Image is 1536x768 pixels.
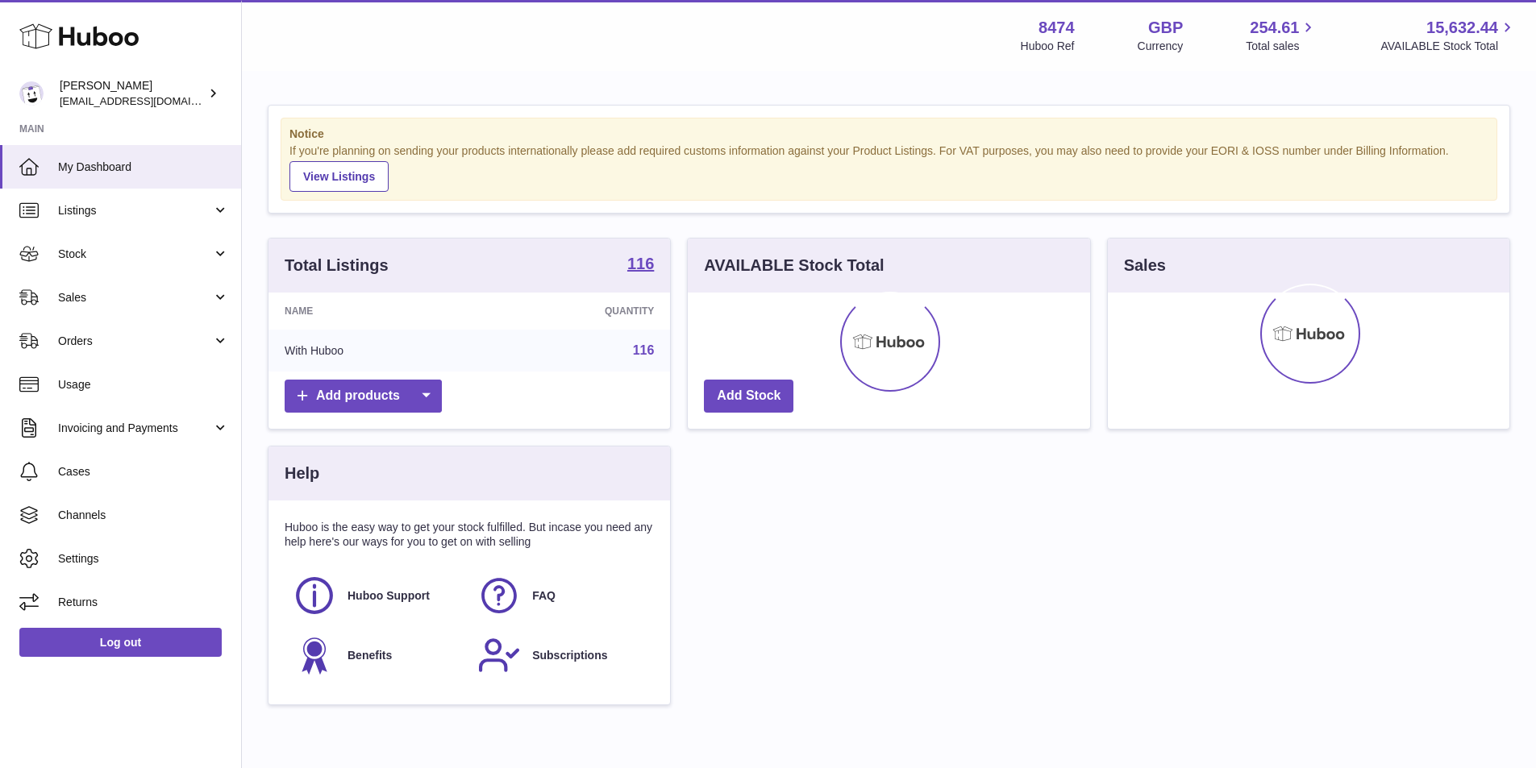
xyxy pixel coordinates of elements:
[1246,39,1317,54] span: Total sales
[1246,17,1317,54] a: 254.61 Total sales
[1148,17,1183,39] strong: GBP
[58,290,212,305] span: Sales
[19,81,44,106] img: orders@neshealth.com
[704,380,793,413] a: Add Stock
[58,551,229,567] span: Settings
[58,203,212,218] span: Listings
[58,595,229,610] span: Returns
[58,421,212,436] span: Invoicing and Payments
[1250,17,1299,39] span: 254.61
[1021,39,1075,54] div: Huboo Ref
[58,247,212,262] span: Stock
[532,648,607,663] span: Subscriptions
[477,633,646,677] a: Subscriptions
[1124,255,1166,276] h3: Sales
[348,648,392,663] span: Benefits
[285,255,389,276] h3: Total Listings
[285,463,319,484] h3: Help
[58,464,229,479] span: Cases
[58,334,212,349] span: Orders
[268,330,481,372] td: With Huboo
[1426,17,1498,39] span: 15,632.44
[1039,17,1075,39] strong: 8474
[293,633,461,677] a: Benefits
[627,255,654,275] a: 116
[481,293,670,330] th: Quantity
[268,293,481,330] th: Name
[289,143,1488,192] div: If you're planning on sending your products internationally please add required customs informati...
[1380,17,1517,54] a: 15,632.44 AVAILABLE Stock Total
[58,508,229,523] span: Channels
[60,78,205,109] div: [PERSON_NAME]
[58,160,229,175] span: My Dashboard
[293,574,461,617] a: Huboo Support
[60,94,237,107] span: [EMAIL_ADDRESS][DOMAIN_NAME]
[477,574,646,617] a: FAQ
[348,588,430,604] span: Huboo Support
[1138,39,1184,54] div: Currency
[704,255,884,276] h3: AVAILABLE Stock Total
[285,520,654,550] p: Huboo is the easy way to get your stock fulfilled. But incase you need any help here's our ways f...
[1380,39,1517,54] span: AVAILABLE Stock Total
[289,127,1488,142] strong: Notice
[58,377,229,392] span: Usage
[532,588,556,604] span: FAQ
[633,343,655,357] a: 116
[285,380,442,413] a: Add products
[289,161,389,192] a: View Listings
[19,628,222,657] a: Log out
[627,255,654,272] strong: 116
